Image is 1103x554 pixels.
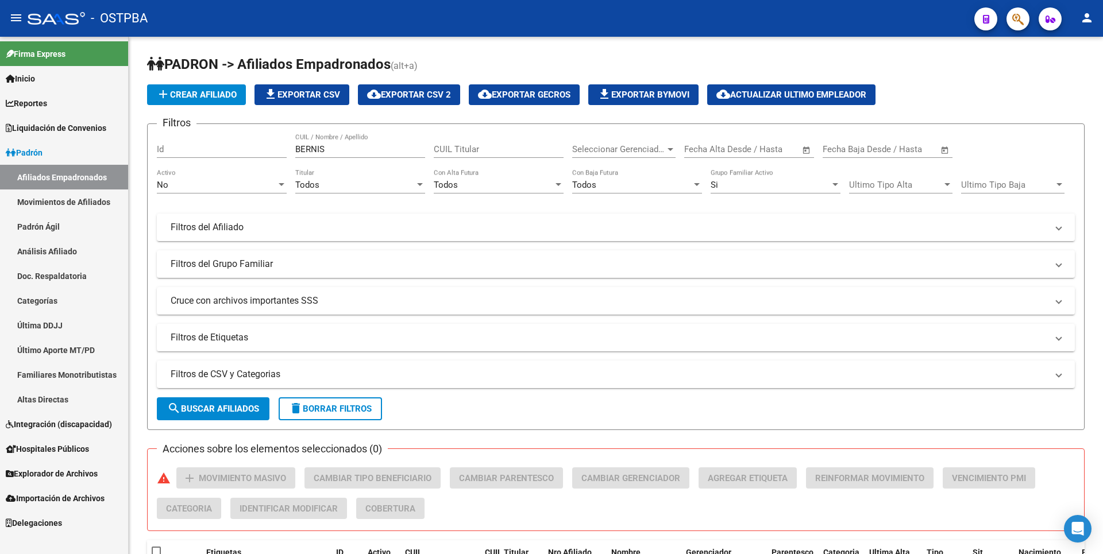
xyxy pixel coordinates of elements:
span: No [157,180,168,190]
div: Open Intercom Messenger [1064,515,1092,543]
button: Cambiar Gerenciador [572,467,689,489]
input: Fecha fin [880,144,935,154]
span: Todos [572,180,596,190]
mat-expansion-panel-header: Filtros de Etiquetas [157,324,1075,351]
button: Exportar CSV 2 [358,84,460,105]
span: Exportar GECROS [478,90,570,100]
span: Inicio [6,72,35,85]
span: Todos [295,180,319,190]
span: Borrar Filtros [289,404,372,414]
mat-icon: add [156,87,170,101]
span: Identificar Modificar [240,503,338,514]
span: Cobertura [365,503,415,514]
button: Cambiar Tipo Beneficiario [304,467,441,489]
button: Buscar Afiliados [157,397,269,420]
span: Liquidación de Convenios [6,122,106,134]
span: Vencimiento PMI [952,473,1026,483]
span: Explorador de Archivos [6,467,98,480]
span: Categoria [166,503,212,514]
mat-expansion-panel-header: Cruce con archivos importantes SSS [157,287,1075,315]
button: Open calendar [939,144,952,157]
button: Identificar Modificar [230,498,347,519]
button: Movimiento Masivo [176,467,295,489]
mat-icon: menu [9,11,23,25]
span: Firma Express [6,48,65,60]
input: Fecha inicio [823,144,869,154]
mat-panel-title: Filtros de Etiquetas [171,331,1047,344]
span: Si [711,180,718,190]
span: Movimiento Masivo [199,473,286,483]
button: Exportar GECROS [469,84,580,105]
span: Todos [434,180,458,190]
span: Exportar Bymovi [597,90,689,100]
span: Exportar CSV 2 [367,90,451,100]
mat-icon: add [183,471,196,485]
mat-icon: cloud_download [478,87,492,101]
span: (alt+a) [391,60,418,71]
mat-icon: cloud_download [367,87,381,101]
button: Open calendar [800,144,813,157]
span: Cambiar Parentesco [459,473,554,483]
mat-expansion-panel-header: Filtros de CSV y Categorias [157,361,1075,388]
span: Cambiar Tipo Beneficiario [314,473,431,483]
mat-icon: file_download [597,87,611,101]
span: Importación de Archivos [6,492,105,505]
button: Exportar Bymovi [588,84,699,105]
button: Cambiar Parentesco [450,467,563,489]
mat-icon: warning [157,471,171,485]
mat-panel-title: Filtros de CSV y Categorias [171,368,1047,381]
h3: Acciones sobre los elementos seleccionados (0) [157,441,388,457]
mat-panel-title: Filtros del Afiliado [171,221,1047,234]
span: Seleccionar Gerenciador [572,144,665,154]
span: Cambiar Gerenciador [581,473,680,483]
span: Agregar Etiqueta [708,473,788,483]
mat-icon: person [1080,11,1094,25]
button: Agregar Etiqueta [699,467,797,489]
span: Padrón [6,146,43,159]
input: Fecha inicio [684,144,731,154]
mat-icon: file_download [264,87,277,101]
span: Buscar Afiliados [167,404,259,414]
span: Delegaciones [6,517,62,529]
input: Fecha fin [741,144,797,154]
span: Reportes [6,97,47,110]
span: Ultimo Tipo Alta [849,180,942,190]
span: Hospitales Públicos [6,443,89,455]
mat-expansion-panel-header: Filtros del Afiliado [157,214,1075,241]
h3: Filtros [157,115,196,131]
mat-icon: search [167,401,181,415]
span: PADRON -> Afiliados Empadronados [147,56,391,72]
button: Cobertura [356,498,425,519]
span: Exportar CSV [264,90,340,100]
mat-expansion-panel-header: Filtros del Grupo Familiar [157,250,1075,278]
span: - OSTPBA [91,6,148,31]
span: Reinformar Movimiento [815,473,924,483]
button: Crear Afiliado [147,84,246,105]
mat-icon: delete [289,401,303,415]
button: Exportar CSV [254,84,349,105]
button: Borrar Filtros [279,397,382,420]
button: Vencimiento PMI [943,467,1035,489]
span: Crear Afiliado [156,90,237,100]
span: Ultimo Tipo Baja [961,180,1054,190]
button: Categoria [157,498,221,519]
mat-icon: cloud_download [716,87,730,101]
mat-panel-title: Filtros del Grupo Familiar [171,258,1047,270]
span: Actualizar ultimo Empleador [716,90,866,100]
span: Integración (discapacidad) [6,418,112,431]
mat-panel-title: Cruce con archivos importantes SSS [171,295,1047,307]
button: Actualizar ultimo Empleador [707,84,876,105]
button: Reinformar Movimiento [806,467,934,489]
